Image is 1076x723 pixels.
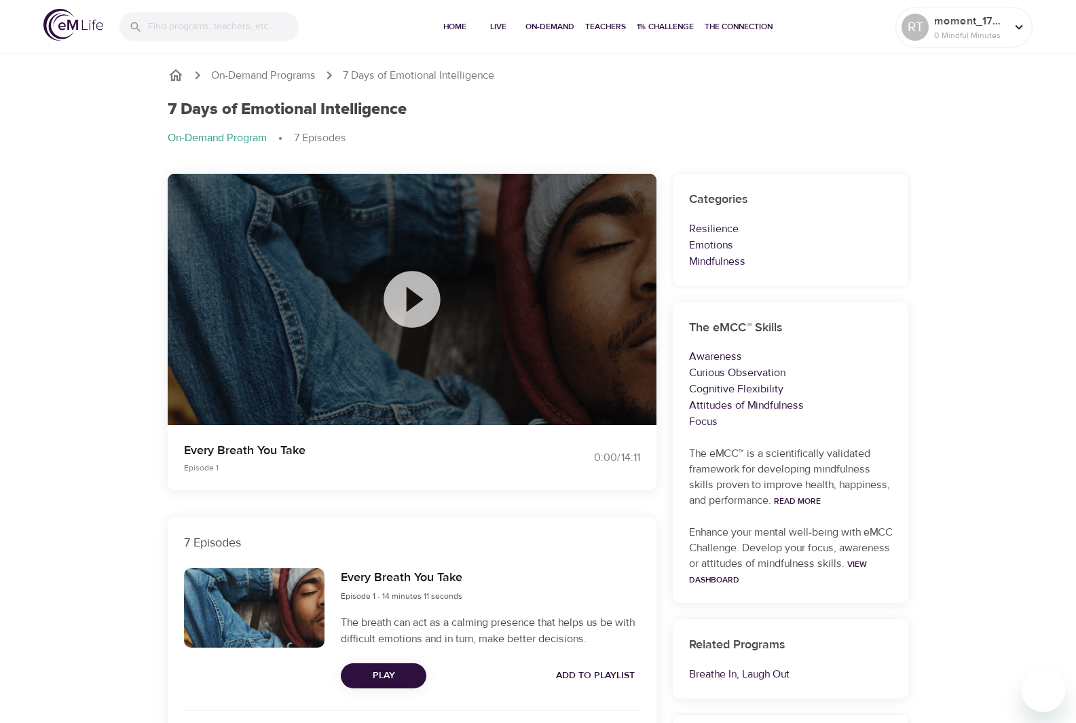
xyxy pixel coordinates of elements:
p: moment_1755208520 [934,13,1006,29]
p: The breath can act as a calming presence that helps us be with difficult emotions and in turn, ma... [341,614,639,647]
p: Curious Observation [689,365,893,381]
h1: 7 Days of Emotional Intelligence [168,100,407,119]
h6: Categories [689,190,893,210]
div: RT [902,14,929,41]
p: Resilience [689,221,893,237]
iframe: Button to launch messaging window [1022,669,1065,712]
p: Every Breath You Take [184,441,522,460]
p: Episode 1 [184,462,522,474]
span: Play [352,667,415,684]
p: Cognitive Flexibility [689,381,893,397]
h6: Related Programs [689,635,893,655]
button: Add to Playlist [551,663,640,688]
h6: The eMCC™ Skills [689,318,893,338]
p: 7 Episodes [294,130,346,146]
span: Episode 1 - 14 minutes 11 seconds [341,591,462,601]
p: 7 Episodes [184,534,640,552]
a: Read More [774,496,821,506]
p: Mindfulness [689,253,893,270]
img: logo [43,9,103,41]
p: Enhance your mental well-being with eMCC Challenge. Develop your focus, awareness or attitudes of... [689,525,893,587]
p: The eMCC™ is a scientifically validated framework for developing mindfulness skills proven to imp... [689,446,893,508]
p: 7 Days of Emotional Intelligence [343,68,494,84]
p: Awareness [689,348,893,365]
span: On-Demand [525,20,574,34]
div: 0:00 / 14:11 [538,450,640,466]
span: 1% Challenge [637,20,694,34]
p: Focus [689,413,893,430]
a: Breathe In, Laugh Out [689,667,790,681]
p: On-Demand Program [168,130,267,146]
p: Emotions [689,237,893,253]
nav: breadcrumb [168,130,909,147]
span: Teachers [585,20,626,34]
nav: breadcrumb [168,67,909,84]
h6: Every Breath You Take [341,568,462,588]
span: The Connection [705,20,773,34]
a: View Dashboard [689,559,867,585]
span: Add to Playlist [556,667,635,684]
a: On-Demand Programs [211,68,316,84]
p: 0 Mindful Minutes [934,29,1006,41]
button: Play [341,663,426,688]
span: Home [439,20,471,34]
span: Live [482,20,515,34]
input: Find programs, teachers, etc... [148,12,299,41]
p: Attitudes of Mindfulness [689,397,893,413]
